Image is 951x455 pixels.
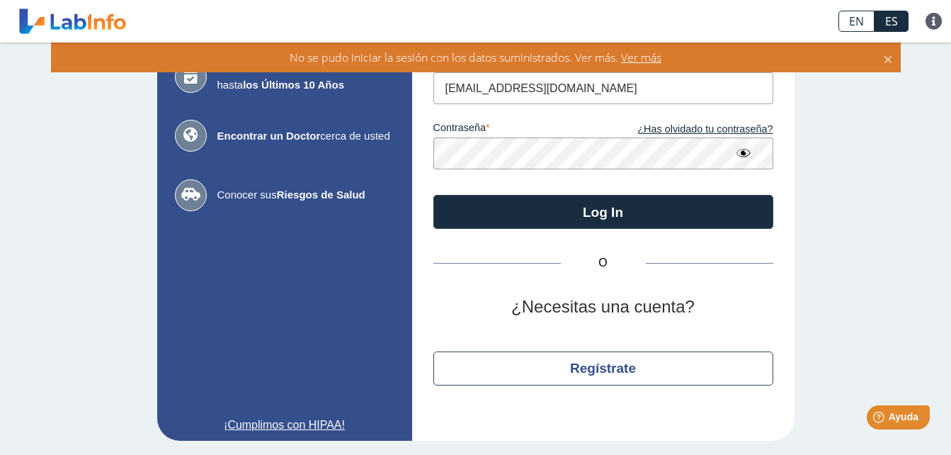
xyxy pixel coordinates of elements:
a: ES [875,11,909,32]
label: contraseña [433,122,603,137]
b: Riesgos de Salud [277,189,365,201]
h2: ¿Necesitas una cuenta? [433,297,773,318]
span: Obtener sus Laboratorios de hasta [217,61,394,93]
button: Regístrate [433,352,773,386]
a: ¡Cumplimos con HIPAA! [175,417,394,434]
a: ¿Has olvidado tu contraseña? [603,122,773,137]
span: O [561,254,646,271]
span: cerca de usted [217,128,394,145]
span: No se pudo iniciar la sesión con los datos suministrados. Ver más. [290,50,618,65]
button: Log In [433,195,773,229]
span: Conocer sus [217,187,394,203]
iframe: Help widget launcher [825,400,935,439]
b: Encontrar un Doctor [217,130,321,142]
a: EN [838,11,875,32]
span: Ver más [618,50,661,65]
b: los Últimos 10 Años [243,79,344,91]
